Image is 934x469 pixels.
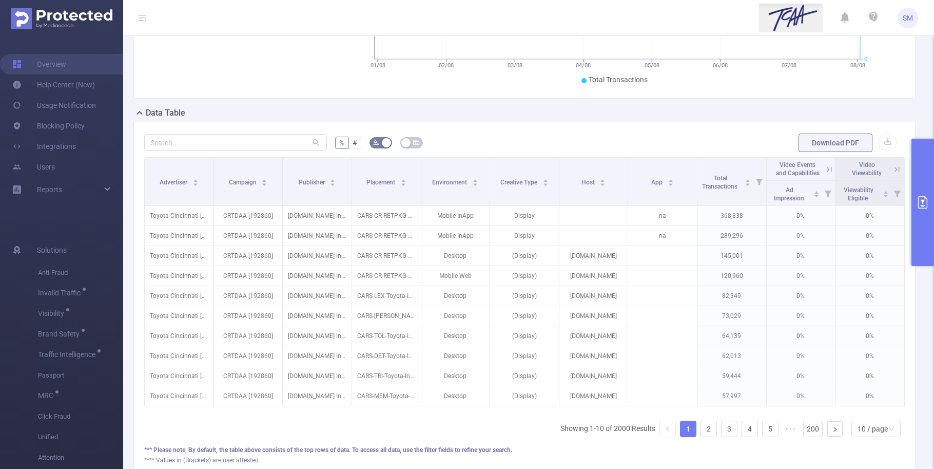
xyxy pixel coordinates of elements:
[835,306,904,326] p: 0%
[697,386,766,406] p: 57,997
[37,240,67,260] span: Solutions
[559,366,628,386] p: [DOMAIN_NAME]
[762,421,779,437] li: 5
[214,206,283,226] p: CRTDAA [192860]
[421,246,490,266] p: Desktop
[262,182,267,185] i: icon: caret-down
[144,456,905,465] div: **** Values in (Brackets) are user attested
[700,421,717,437] li: 2
[421,226,490,246] p: Mobile InApp
[767,206,835,226] p: 0%
[421,326,490,346] p: Desktop
[890,181,904,205] i: Filter menu
[145,246,213,266] p: Toyota Cincinnati [4291]
[352,266,421,286] p: CARS-CR-RETPKG-320x50-Mobile [[PHONE_NUMBER]]
[576,62,591,69] tspan: 04/08
[680,421,696,437] a: 1
[651,179,664,186] span: App
[38,351,99,358] span: Traffic Intelligence
[835,226,904,246] p: 0%
[352,246,421,266] p: CARS-CR-RETPKG-728x90-Desktop [4222124]
[903,8,913,28] span: SM
[767,226,835,246] p: 0%
[599,178,606,184] div: Sort
[560,421,655,437] li: Showing 1-10 of 2000 Results
[472,178,478,184] div: Sort
[352,326,421,346] p: CARS-TOL-Toyota-In-MarketDisplay-300x250 [4955916]
[835,366,904,386] p: 0%
[581,179,596,186] span: Host
[38,427,123,447] span: Unified
[38,262,123,283] span: Anti-Fraud
[883,190,889,196] div: Sort
[713,62,728,69] tspan: 06/08
[702,175,739,190] span: Total Transactions
[767,246,835,266] p: 0%
[813,190,820,196] div: Sort
[12,74,95,95] a: Help Center (New)
[745,178,751,184] div: Sort
[421,306,490,326] p: Desktop
[283,226,352,246] p: [DOMAIN_NAME] Inc [2616]
[490,366,559,386] p: (Display)
[883,190,889,193] i: icon: caret-up
[421,346,490,366] p: Desktop
[774,186,806,202] span: Ad Impression
[721,421,737,437] li: 3
[659,421,676,437] li: Previous Page
[559,306,628,326] p: [DOMAIN_NAME]
[883,193,889,196] i: icon: caret-down
[330,182,336,185] i: icon: caret-down
[697,286,766,306] p: 82,349
[339,139,344,147] span: %
[490,346,559,366] p: (Display)
[38,392,57,399] span: MRC
[559,326,628,346] p: [DOMAIN_NAME]
[144,134,327,151] input: Search...
[352,386,421,406] p: CARS-MEM-Toyota-In-MarketDisplay-300x250 [4955891]
[835,386,904,406] p: 0%
[697,266,766,286] p: 120,960
[38,406,123,427] span: Click Fraud
[665,426,671,432] i: icon: left
[852,161,882,177] span: Video Viewability
[214,246,283,266] p: CRTDAA [192860]
[763,421,778,437] a: 5
[37,179,62,200] a: Reports
[214,306,283,326] p: CRTDAA [192860]
[500,179,539,186] span: Creative Type
[832,426,838,433] i: icon: right
[835,246,904,266] p: 0%
[697,326,766,346] p: 64,139
[799,134,872,152] button: Download PDF
[697,226,766,246] p: 289,296
[864,56,867,63] tspan: 0
[214,266,283,286] p: CRTDAA [192860]
[145,366,213,386] p: Toyota Cincinnati [4291]
[38,289,84,296] span: Invalid Traffic
[767,306,835,326] p: 0%
[697,366,766,386] p: 59,444
[145,266,213,286] p: Toyota Cincinnati [4291]
[352,206,421,226] p: CARS-CR-RETPKG-320x50-Mobile [[PHONE_NUMBER]]
[490,306,559,326] p: (Display)
[330,178,336,181] i: icon: caret-up
[38,310,68,317] span: Visibility
[742,421,757,437] a: 4
[821,181,835,205] i: Filter menu
[353,139,357,147] span: #
[145,346,213,366] p: Toyota Cincinnati [4291]
[781,62,796,69] tspan: 07/08
[38,330,83,337] span: Brand Safety
[507,62,522,69] tspan: 03/08
[145,226,213,246] p: Toyota Cincinnati [4291]
[542,178,549,184] div: Sort
[767,326,835,346] p: 0%
[214,226,283,246] p: CRTDAA [192860]
[767,366,835,386] p: 0%
[490,206,559,226] p: Display
[559,286,628,306] p: [DOMAIN_NAME]
[439,62,454,69] tspan: 02/08
[850,62,865,69] tspan: 08/08
[668,182,674,185] i: icon: caret-down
